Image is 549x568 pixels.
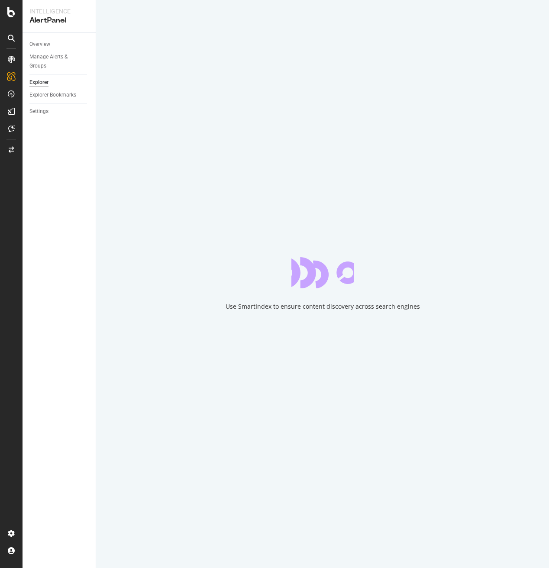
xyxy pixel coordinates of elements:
[29,107,90,116] a: Settings
[29,107,48,116] div: Settings
[29,78,90,87] a: Explorer
[29,40,50,49] div: Overview
[291,257,354,288] div: animation
[29,90,90,100] a: Explorer Bookmarks
[29,52,90,71] a: Manage Alerts & Groups
[29,40,90,49] a: Overview
[29,90,76,100] div: Explorer Bookmarks
[29,78,48,87] div: Explorer
[29,16,89,26] div: AlertPanel
[226,302,420,311] div: Use SmartIndex to ensure content discovery across search engines
[29,52,81,71] div: Manage Alerts & Groups
[29,7,89,16] div: Intelligence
